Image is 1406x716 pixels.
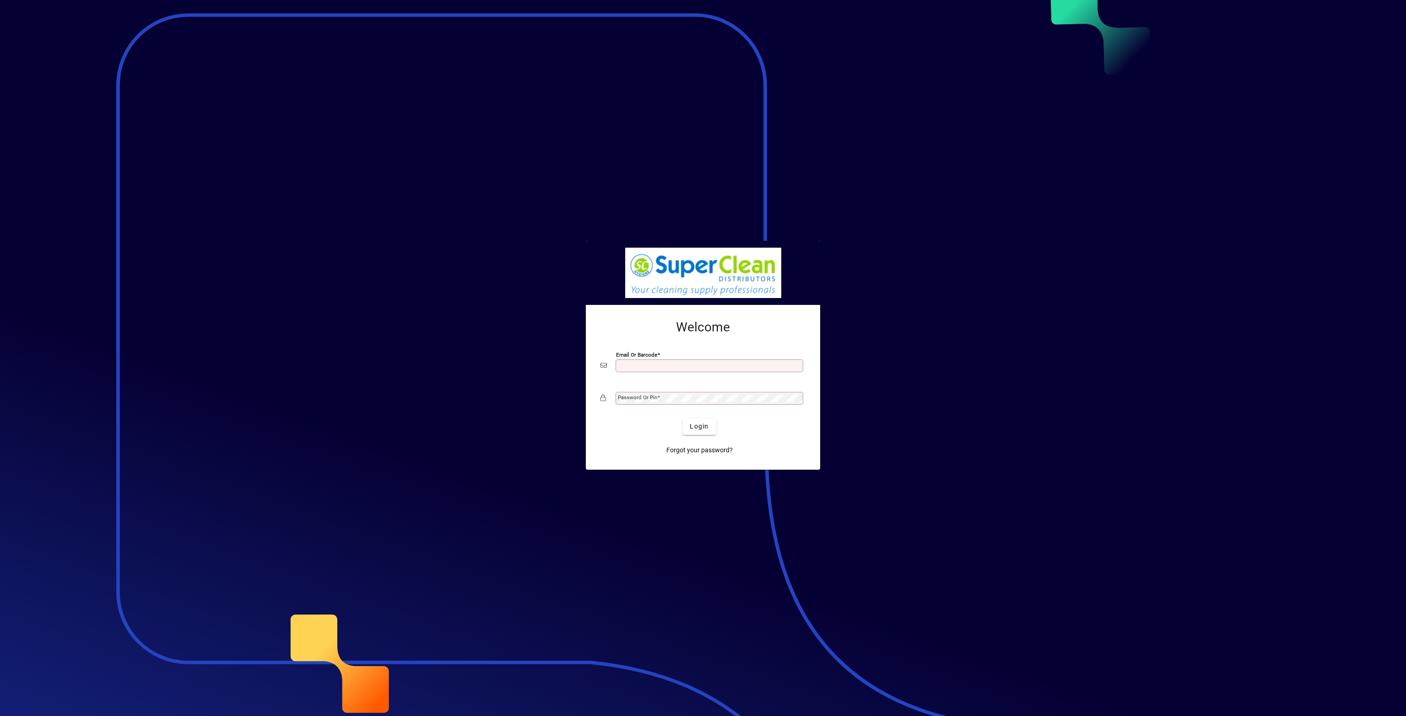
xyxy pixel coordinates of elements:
h2: Welcome [600,320,806,335]
span: Login [690,422,708,431]
span: Forgot your password? [666,445,733,455]
mat-label: Password or Pin [618,394,657,401]
a: Forgot your password? [663,442,736,459]
mat-label: Email or Barcode [616,351,657,358]
button: Login [682,418,716,435]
